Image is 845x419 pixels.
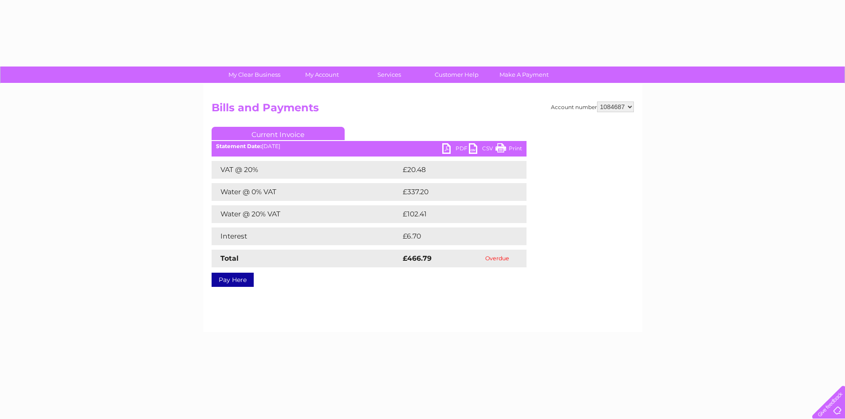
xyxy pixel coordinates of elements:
td: £20.48 [401,161,509,179]
a: Pay Here [212,273,254,287]
div: [DATE] [212,143,527,149]
td: VAT @ 20% [212,161,401,179]
div: Account number [551,102,634,112]
a: PDF [442,143,469,156]
strong: £466.79 [403,254,432,262]
a: Make A Payment [487,67,561,83]
a: Current Invoice [212,127,345,140]
a: My Account [285,67,358,83]
td: £102.41 [401,205,510,223]
td: Interest [212,227,401,245]
td: £6.70 [401,227,506,245]
a: CSV [469,143,495,156]
td: Water @ 20% VAT [212,205,401,223]
b: Statement Date: [216,143,262,149]
td: £337.20 [401,183,511,201]
a: My Clear Business [218,67,291,83]
a: Services [353,67,426,83]
td: Overdue [468,250,527,267]
h2: Bills and Payments [212,102,634,118]
a: Customer Help [420,67,493,83]
a: Print [495,143,522,156]
strong: Total [220,254,239,262]
td: Water @ 0% VAT [212,183,401,201]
